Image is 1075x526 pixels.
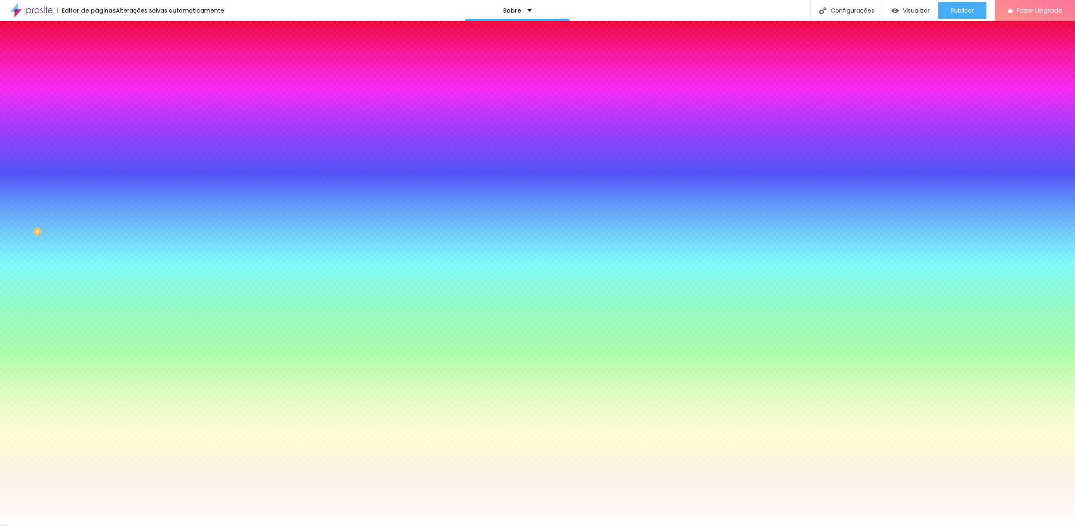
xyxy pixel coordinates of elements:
button: Visualizar [883,2,938,19]
div: Editor de páginas [57,8,116,13]
p: Sobre [503,8,521,13]
div: Alterações salvas automaticamente [116,8,224,13]
img: Icone [819,7,826,14]
button: Publicar [938,2,986,19]
span: Visualizar [903,7,930,14]
img: view-1.svg [891,7,899,14]
span: Publicar [951,7,974,14]
span: Fazer Upgrade [1017,7,1062,14]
